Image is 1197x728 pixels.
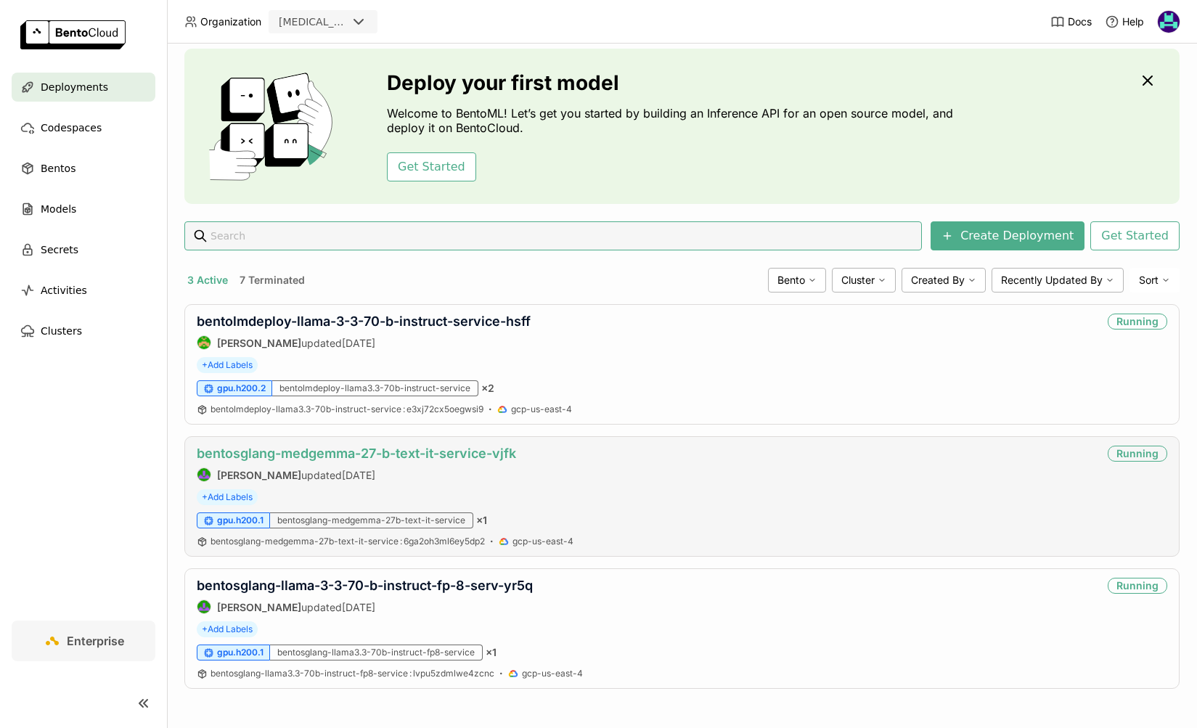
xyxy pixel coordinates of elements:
p: Welcome to BentoML! Let’s get you started by building an Inference API for an open source model, ... [387,106,960,135]
a: Activities [12,276,155,305]
div: Recently Updated By [992,268,1124,293]
button: Get Started [387,152,476,181]
input: Search [211,222,913,250]
span: Enterprise [67,634,124,648]
span: Bento [777,274,805,287]
a: bentosglang-llama-3-3-70-b-instruct-fp-8-serv-yr5q [197,578,533,593]
span: gpu.h200.1 [217,515,263,526]
span: [DATE] [342,337,375,349]
div: updated [197,335,531,350]
a: bentosglang-medgemma-27b-text-it-service:6ga2oh3ml6ey5dp2 [211,536,485,547]
a: Deployments [12,73,155,102]
img: Steve Guo [197,336,211,349]
a: Bentos [12,154,155,183]
span: Sort [1139,274,1159,287]
span: : [400,536,402,547]
span: [DATE] [342,601,375,613]
span: +Add Labels [197,621,258,637]
img: cover onboarding [196,72,352,181]
div: Help [1105,15,1144,29]
img: Shenyang Zhao [197,600,211,613]
input: Selected revia. [348,15,350,30]
div: updated [197,600,533,614]
span: × 1 [476,514,487,527]
span: gcp-us-east-4 [522,668,583,679]
span: × 2 [481,382,494,395]
span: +Add Labels [197,357,258,373]
strong: [PERSON_NAME] [217,601,301,613]
div: Created By [902,268,986,293]
a: bentosglang-llama3.3-70b-instruct-fp8-service:lvpu5zdmlwe4zcnc [211,668,494,679]
span: Organization [200,15,261,28]
button: Get Started [1090,221,1180,250]
span: Cluster [841,274,875,287]
div: updated [197,467,516,482]
span: [DATE] [342,469,375,481]
span: Created By [911,274,965,287]
span: Bentos [41,160,75,177]
span: bentosglang-llama3.3-70b-instruct-fp8-service lvpu5zdmlwe4zcnc [211,668,494,679]
a: bentolmdeploy-llama3.3-70b-instruct-service:e3xj72cx5oegwsi9 [211,404,483,415]
strong: [PERSON_NAME] [217,337,301,349]
div: [MEDICAL_DATA] [279,15,347,29]
a: Docs [1050,15,1092,29]
img: Shenyang Zhao [197,468,211,481]
span: Recently Updated By [1001,274,1103,287]
strong: [PERSON_NAME] [217,469,301,481]
button: 7 Terminated [237,271,308,290]
h3: Deploy your first model [387,71,960,94]
div: Cluster [832,268,896,293]
span: Models [41,200,76,218]
a: Clusters [12,316,155,345]
span: gcp-us-east-4 [511,404,572,415]
span: +Add Labels [197,489,258,505]
button: 3 Active [184,271,231,290]
a: bentolmdeploy-llama-3-3-70-b-instruct-service-hsff [197,314,531,329]
span: gcp-us-east-4 [512,536,573,547]
img: David Zhu [1158,11,1180,33]
span: : [403,404,405,414]
button: Create Deployment [931,221,1084,250]
a: bentosglang-medgemma-27-b-text-it-service-vjfk [197,446,516,461]
span: gpu.h200.2 [217,383,266,394]
div: Sort [1129,268,1180,293]
span: × 1 [486,646,497,659]
div: Running [1108,314,1167,330]
div: Bento [768,268,826,293]
div: bentosglang-medgemma-27b-text-it-service [270,512,473,528]
a: Models [12,195,155,224]
span: Codespaces [41,119,102,136]
a: Secrets [12,235,155,264]
div: Running [1108,446,1167,462]
span: Help [1122,15,1144,28]
div: Running [1108,578,1167,594]
span: bentolmdeploy-llama3.3-70b-instruct-service e3xj72cx5oegwsi9 [211,404,483,414]
img: logo [20,20,126,49]
span: bentosglang-medgemma-27b-text-it-service 6ga2oh3ml6ey5dp2 [211,536,485,547]
span: Docs [1068,15,1092,28]
span: Clusters [41,322,82,340]
a: Enterprise [12,621,155,661]
a: Codespaces [12,113,155,142]
span: gpu.h200.1 [217,647,263,658]
div: bentosglang-llama3.3-70b-instruct-fp8-service [270,645,483,660]
span: : [409,668,412,679]
span: Activities [41,282,87,299]
div: bentolmdeploy-llama3.3-70b-instruct-service [272,380,478,396]
span: Secrets [41,241,78,258]
span: Deployments [41,78,108,96]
